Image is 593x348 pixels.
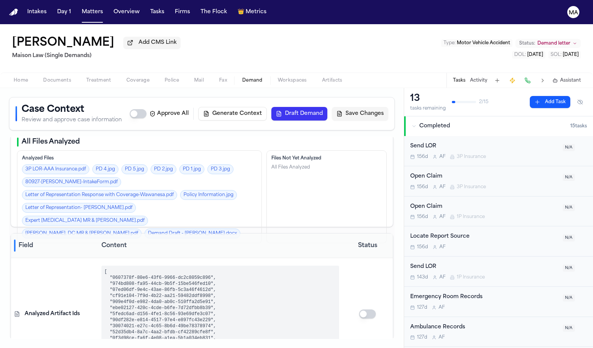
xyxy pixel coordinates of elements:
a: Letter of Representation Response with Coverage-Wawanesa.pdf [22,190,177,200]
button: Edit DOL: 2024-06-22 [512,51,545,59]
a: Home [9,9,18,16]
span: Demand letter [537,40,570,46]
span: 3P Insurance [457,184,486,190]
span: N/A [563,144,575,151]
span: Mail [194,77,204,84]
span: [DATE] [527,53,543,57]
span: [DATE] [563,53,579,57]
span: Add CMS Link [139,39,177,46]
span: 3P Insurance [457,154,486,160]
div: Open task: Send LOR [404,136,593,166]
button: crownMetrics [235,5,269,19]
span: A F [439,154,445,160]
div: Open task: Send LOR [404,257,593,287]
button: Edit matter name [12,36,114,50]
span: N/A [563,234,575,241]
button: Hide completed tasks (⌘⇧H) [573,96,587,108]
button: Save Changes [332,107,388,121]
button: Add Task [530,96,570,108]
div: Send LOR [410,142,558,151]
span: Artifacts [322,77,342,84]
span: SOL : [551,53,562,57]
a: PD 2.jpg [151,164,176,174]
span: Motor Vehicle Accident [457,41,510,45]
span: 143d [417,274,428,280]
button: Create Immediate Task [507,75,518,86]
a: Policy Information.jpg [180,190,237,200]
span: A F [439,334,445,340]
th: Content [98,234,342,258]
span: Treatment [86,77,111,84]
h1: [PERSON_NAME] [12,36,114,50]
span: Fax [219,77,227,84]
div: tasks remaining [410,105,446,111]
a: Letter of Representation- [PERSON_NAME].pdf [22,203,136,213]
span: 156d [417,214,428,220]
div: Open Claim [410,172,558,181]
span: 127d [417,305,427,311]
span: Demand [242,77,263,84]
span: N/A [563,325,575,332]
div: 13 [410,93,446,105]
a: Firms [172,5,193,19]
div: Open task: Emergency Room Records [404,287,593,317]
button: Generate Context [198,107,267,121]
span: A F [439,305,445,311]
div: Analyzed Files [22,155,257,161]
h2: All Files Analyzed [22,137,80,147]
span: DOL : [514,53,526,57]
span: A F [439,244,445,250]
button: Matters [79,5,106,19]
span: 156d [417,154,428,160]
h2: Maison Law (Single Demands) [12,51,181,60]
a: 3P LOR-AAA Insurance.pdf [22,164,89,174]
span: 127d [417,334,427,340]
div: Ambulance Records [410,323,558,332]
span: Analyzed Artifact Ids [25,310,80,318]
button: Overview [111,5,143,19]
span: 15 task s [570,123,587,129]
button: Draft Demand [271,107,327,121]
span: Coverage [126,77,149,84]
a: PD 4.jpg [92,164,118,174]
p: Review and approve case information [22,116,122,124]
h1: Case Context [22,104,122,116]
button: Intakes [24,5,50,19]
button: Day 1 [54,5,74,19]
a: PD 5.jpg [121,164,148,174]
span: Status: [519,40,535,46]
span: N/A [563,204,575,211]
span: 1P Insurance [457,274,485,280]
button: Add CMS Link [123,37,181,49]
div: All Files Analyzed [271,164,310,170]
button: Edit Type: Motor Vehicle Accident [441,39,512,47]
a: Tasks [147,5,167,19]
a: Expert [MEDICAL_DATA] MR & [PERSON_NAME].pdf [22,216,148,226]
span: 156d [417,244,428,250]
div: Open task: Open Claim [404,196,593,227]
span: N/A [563,294,575,302]
button: Completed15tasks [404,116,593,136]
button: Add Task [492,75,503,86]
span: 2 / 15 [479,99,489,105]
span: Workspaces [278,77,307,84]
span: Home [14,77,28,84]
button: Change status from Demand letter [515,39,581,48]
span: N/A [563,174,575,181]
th: Status [342,234,393,258]
button: Assistant [553,77,581,84]
button: The Flock [198,5,230,19]
a: PD 3.jpg [207,164,233,174]
button: Make a Call [522,75,533,86]
span: A F [439,274,445,280]
a: [PERSON_NAME], DC MR & [PERSON_NAME].pdf [22,229,142,238]
span: A F [439,184,445,190]
span: 156d [417,184,428,190]
div: Locate Report Source [410,232,558,241]
label: Approve All [149,110,189,118]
